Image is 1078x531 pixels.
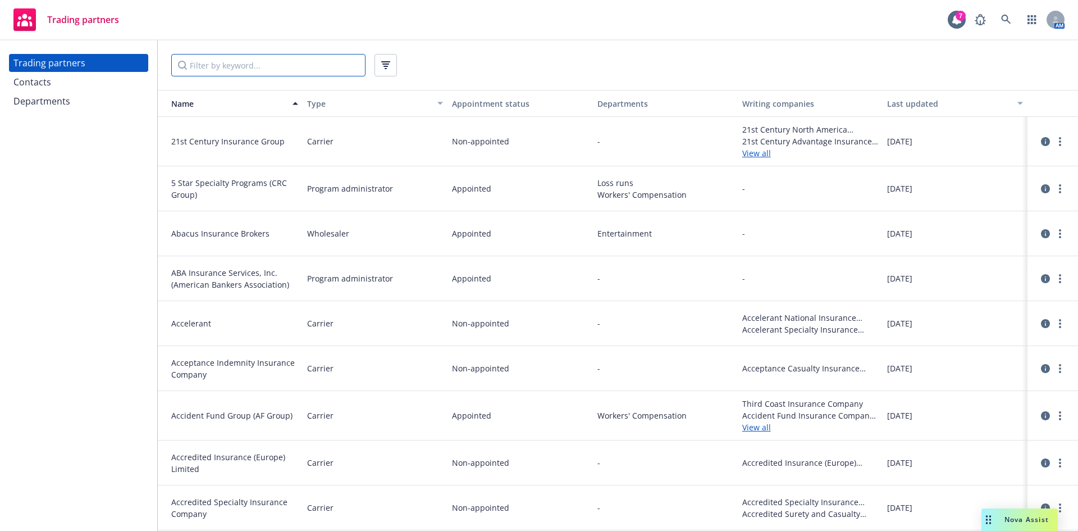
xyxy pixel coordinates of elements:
span: [DATE] [887,135,912,147]
button: Departments [593,90,738,117]
span: 21st Century Insurance Group [171,135,298,147]
a: more [1053,272,1067,285]
button: Type [303,90,447,117]
span: Third Coast Insurance Company [742,398,878,410]
span: - [597,317,600,329]
span: Appointed [452,183,491,194]
a: circleInformation [1039,501,1052,515]
div: Name [162,98,286,110]
button: Last updated [883,90,1027,117]
input: Filter by keyword... [171,54,366,76]
span: Accredited Surety and Casualty Company, Inc. [742,508,878,520]
span: Carrier [307,317,334,329]
span: Accelerant [171,317,298,329]
span: [DATE] [887,362,912,374]
a: Trading partners [9,4,124,35]
button: Name [158,90,303,117]
a: circleInformation [1039,272,1052,285]
div: Contacts [13,73,51,91]
span: Program administrator [307,273,393,284]
a: more [1053,135,1067,148]
span: [DATE] [887,273,912,284]
div: Type [307,98,431,110]
a: more [1053,409,1067,423]
a: Switch app [1021,8,1043,31]
a: circleInformation [1039,456,1052,470]
span: [DATE] [887,457,912,469]
span: Workers' Compensation [597,189,733,201]
span: Carrier [307,362,334,374]
span: [DATE] [887,410,912,421]
span: Accident Fund Insurance Company of America [742,410,878,421]
span: [DATE] [887,183,912,194]
span: Accelerant National Insurance Company [742,312,878,324]
span: Loss runs [597,177,733,189]
div: Drag to move [981,509,995,531]
a: View all [742,147,878,159]
div: Last updated [887,98,1011,110]
a: Departments [9,92,148,110]
button: Appointment status [447,90,592,117]
span: Nova Assist [1004,515,1049,524]
span: - [597,135,600,147]
a: circleInformation [1039,362,1052,375]
span: 21st Century North America Insurance Company [742,124,878,135]
span: Wholesaler [307,228,349,239]
a: View all [742,421,878,433]
span: - [742,273,745,284]
span: [DATE] [887,228,912,239]
span: - [742,183,745,194]
span: Appointed [452,228,491,239]
a: more [1053,501,1067,515]
div: Departments [13,92,70,110]
div: Trading partners [13,54,85,72]
a: more [1053,317,1067,330]
span: 5 Star Specialty Programs (CRC Group) [171,177,298,201]
span: Appointed [452,410,491,421]
span: Carrier [307,502,334,514]
span: Non-appointed [452,317,509,329]
span: [DATE] [887,502,912,514]
span: Entertainment [597,228,733,239]
span: Accident Fund Group (AF Group) [171,410,298,421]
span: - [597,457,600,469]
span: Abacus Insurance Brokers [171,228,298,239]
a: Report a Bug [969,8,992,31]
div: Departments [597,98,733,110]
a: Trading partners [9,54,148,72]
button: Nova Assist [981,509,1058,531]
a: circleInformation [1039,135,1052,148]
a: more [1053,362,1067,375]
span: - [597,362,600,374]
div: Writing companies [742,98,878,110]
a: circleInformation [1039,227,1052,240]
span: Accelerant Specialty Insurance Company [742,324,878,335]
span: Non-appointed [452,362,509,374]
span: Accredited Specialty Insurance Company [742,496,878,508]
a: circleInformation [1039,409,1052,423]
span: Acceptance Casualty Insurance Company [742,362,878,374]
div: Appointment status [452,98,588,110]
span: Accredited Specialty Insurance Company [171,496,298,520]
span: Accredited Insurance (Europe) Limited [742,457,878,469]
span: Accredited Insurance (Europe) Limited [171,451,298,475]
span: - [597,502,600,514]
a: Contacts [9,73,148,91]
span: Carrier [307,410,334,421]
span: Appointed [452,273,491,284]
span: Trading partners [47,15,119,24]
div: 7 [956,11,966,21]
span: Acceptance Indemnity Insurance Company [171,357,298,380]
a: more [1053,182,1067,196]
button: Writing companies [738,90,883,117]
span: Non-appointed [452,135,509,147]
span: Carrier [307,457,334,469]
a: more [1053,456,1067,470]
a: Search [995,8,1017,31]
a: more [1053,227,1067,240]
span: [DATE] [887,317,912,329]
span: Workers' Compensation [597,410,733,421]
a: circleInformation [1039,317,1052,330]
span: Program administrator [307,183,393,194]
